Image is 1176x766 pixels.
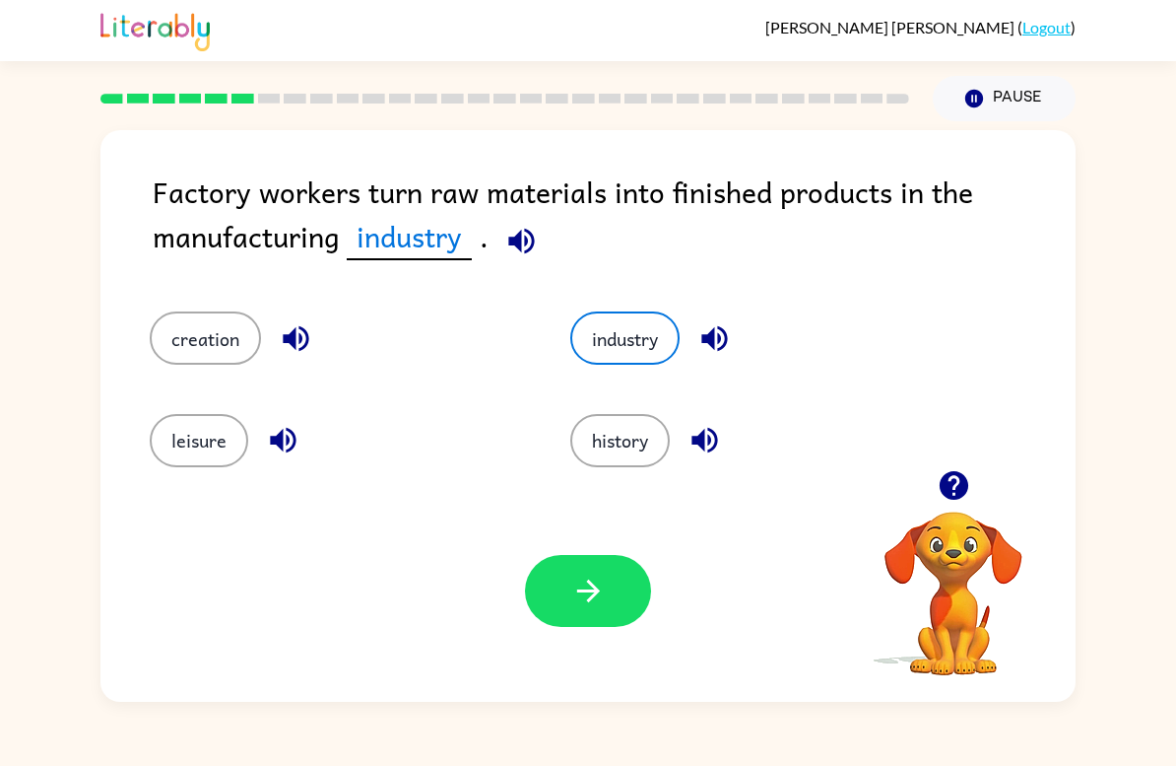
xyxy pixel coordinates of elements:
[765,18,1017,36] span: [PERSON_NAME] [PERSON_NAME]
[150,312,261,365] button: creation
[570,414,670,467] button: history
[1022,18,1071,36] a: Logout
[765,18,1076,36] div: ( )
[150,414,248,467] button: leisure
[933,76,1076,121] button: Pause
[855,481,1052,678] video: Your browser must support playing .mp4 files to use Literably. Please try using another browser.
[347,214,472,260] span: industry
[153,170,1076,272] div: Factory workers turn raw materials into finished products in the manufacturing .
[100,8,210,51] img: Literably
[570,312,680,365] button: industry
